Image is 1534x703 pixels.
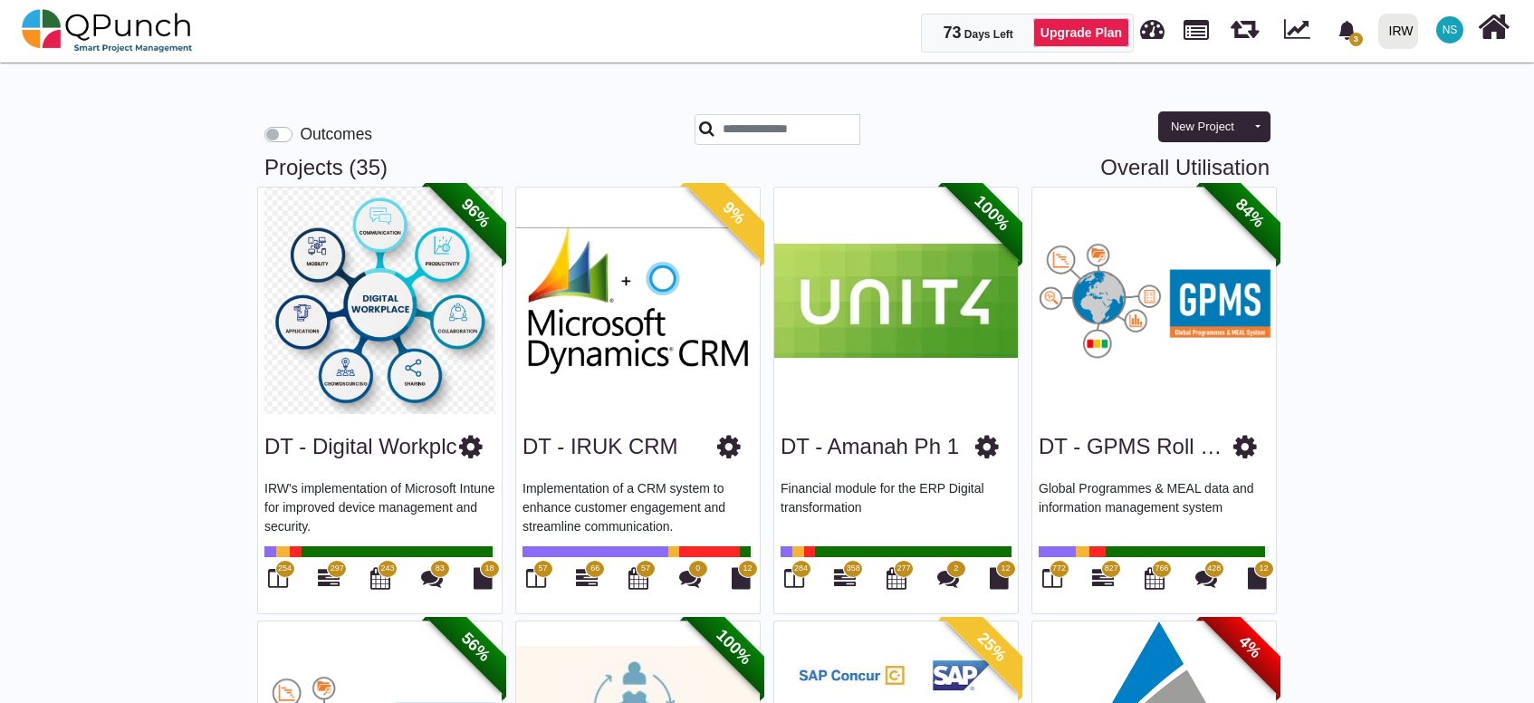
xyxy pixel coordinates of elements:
i: Calendar [370,567,390,589]
h3: DT - IRUK CRM [523,434,678,460]
span: 9% [684,163,784,264]
span: 57 [641,563,650,575]
a: IRW [1370,1,1425,61]
h3: DT - Digital Workplc [264,434,456,460]
span: 827 [1105,563,1118,575]
span: 772 [1052,563,1066,575]
i: Board [526,567,546,589]
span: 0 [695,563,700,575]
span: 73 [943,24,961,42]
i: Document Library [474,567,493,589]
span: 297 [331,563,344,575]
span: 83 [436,563,445,575]
a: 358 [834,574,856,589]
span: 243 [380,563,394,575]
a: Overall Utilisation [1100,155,1270,181]
i: Document Library [732,567,751,589]
p: IRW's implementation of Microsoft Intune for improved device management and security. [264,479,495,534]
i: Board [1042,567,1062,589]
div: Notification [1331,14,1363,46]
span: 254 [278,563,292,575]
a: DT - GPMS Roll out [1039,434,1235,458]
i: Calendar [1145,567,1165,589]
i: Calendar [887,567,906,589]
label: Outcomes [300,122,372,146]
span: 358 [847,563,860,575]
a: 66 [576,574,598,589]
a: 827 [1092,574,1114,589]
a: DT - IRUK CRM [523,434,678,458]
a: DT - Amanah Ph 1 [781,434,959,458]
span: Dashboard [1140,11,1165,38]
span: Projects [1184,12,1209,40]
i: Home [1478,10,1510,44]
i: Board [784,567,804,589]
span: Releases [1231,9,1259,39]
span: 56% [426,597,526,698]
i: Gantt [1092,567,1114,589]
span: 100% [942,163,1042,264]
i: Board [268,567,288,589]
a: bell fill3 [1327,1,1371,58]
svg: bell fill [1337,21,1357,40]
span: 57 [538,563,547,575]
span: 84% [1200,163,1300,264]
h3: DT - Amanah Ph 1 [781,434,959,460]
i: Document Library [990,567,1009,589]
span: 12 [1001,563,1010,575]
a: DT - Digital Workplc [264,434,456,458]
i: Calendar [628,567,648,589]
div: IRW [1389,15,1414,47]
span: 3 [1349,33,1363,46]
span: 766 [1155,563,1168,575]
span: 4% [1200,597,1300,698]
p: Global Programmes & MEAL data and information management system [1039,479,1270,534]
h3: Projects (35) [264,155,1270,181]
span: Days Left [964,28,1013,41]
i: Document Library [1248,567,1267,589]
span: Nadeem Sheikh [1436,16,1463,43]
span: 25% [942,597,1042,698]
a: NS [1425,1,1474,59]
img: qpunch-sp.fa6292f.png [22,4,193,58]
i: Punch Discussions [679,567,701,589]
div: Dynamic Report [1275,1,1327,61]
a: 297 [318,574,340,589]
h3: DT - GPMS Roll out [1039,434,1233,460]
i: Gantt [318,567,340,589]
a: Upgrade Plan [1033,18,1129,47]
i: Punch Discussions [937,567,959,589]
i: Punch Discussions [1195,567,1217,589]
p: Implementation of a CRM system to enhance customer engagement and streamline communication. [523,479,753,534]
span: NS [1443,24,1458,35]
span: 284 [794,563,808,575]
span: 2 [954,563,958,575]
span: 428 [1207,563,1221,575]
span: 277 [896,563,910,575]
i: Punch Discussions [421,567,443,589]
i: Gantt [834,567,856,589]
p: Financial module for the ERP Digital transformation [781,479,1011,534]
i: Gantt [576,567,598,589]
span: 100% [684,597,784,698]
span: 12 [743,563,752,575]
span: 18 [484,563,494,575]
span: 12 [1259,563,1268,575]
span: 66 [590,563,599,575]
span: 96% [426,163,526,264]
button: New Project [1158,111,1247,142]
